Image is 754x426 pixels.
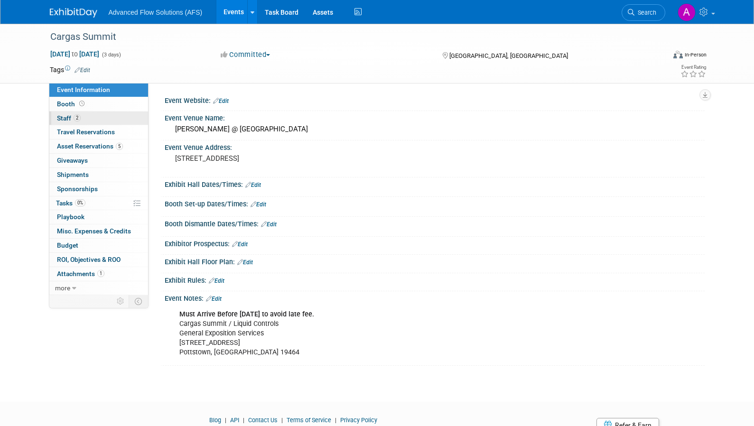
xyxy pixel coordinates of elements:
a: Budget [49,239,148,252]
div: Cargas Summit [47,28,651,46]
a: Tasks0% [49,196,148,210]
span: 0% [75,199,85,206]
td: Personalize Event Tab Strip [112,295,129,307]
a: Privacy Policy [340,417,377,424]
div: Exhibit Rules: [165,273,705,286]
span: Search [634,9,656,16]
span: 5 [116,143,123,150]
button: Committed [217,50,274,60]
div: Event Website: [165,93,705,106]
a: Contact Us [248,417,278,424]
div: [PERSON_NAME] @ [GEOGRAPHIC_DATA] [172,122,698,137]
a: Edit [74,67,90,74]
span: Asset Reservations [57,142,123,150]
span: Playbook [57,213,84,221]
div: Booth Set-up Dates/Times: [165,197,705,209]
a: Event Information [49,83,148,97]
span: Attachments [57,270,104,278]
span: Sponsorships [57,185,98,193]
a: Edit [209,278,224,284]
span: more [55,284,70,292]
div: Cargas Summit / Liquid Controls General Exposition Services [STREET_ADDRESS] Pottstown, [GEOGRAPH... [173,305,600,362]
a: Blog [209,417,221,424]
span: Staff [57,114,81,122]
span: | [333,417,339,424]
a: Sponsorships [49,182,148,196]
span: Advanced Flow Solutions (AFS) [109,9,203,16]
span: 1 [97,270,104,277]
a: Search [622,4,665,21]
a: Terms of Service [287,417,331,424]
b: Must Arrive Before [DATE] to avoid late fee. [179,310,314,318]
a: Shipments [49,168,148,182]
a: Edit [245,182,261,188]
span: [DATE] [DATE] [50,50,100,58]
span: to [70,50,79,58]
span: Giveaways [57,157,88,164]
td: Toggle Event Tabs [129,295,148,307]
a: Giveaways [49,154,148,167]
span: 2 [74,114,81,121]
a: Staff2 [49,111,148,125]
span: (3 days) [101,52,121,58]
div: Event Venue Address: [165,140,705,152]
span: ROI, Objectives & ROO [57,256,121,263]
a: Edit [261,221,277,228]
img: Format-Inperson.png [673,51,683,58]
a: Attachments1 [49,267,148,281]
a: Edit [213,98,229,104]
a: more [49,281,148,295]
a: Edit [232,241,248,248]
span: | [241,417,247,424]
div: Booth Dismantle Dates/Times: [165,217,705,229]
span: Misc. Expenses & Credits [57,227,131,235]
div: Event Notes: [165,291,705,304]
span: Shipments [57,171,89,178]
a: Edit [206,296,222,302]
span: Event Information [57,86,110,93]
a: API [230,417,239,424]
span: [GEOGRAPHIC_DATA], [GEOGRAPHIC_DATA] [449,52,568,59]
a: Edit [237,259,253,266]
span: Travel Reservations [57,128,115,136]
a: Travel Reservations [49,125,148,139]
img: ExhibitDay [50,8,97,18]
div: Event Rating [680,65,706,70]
span: Budget [57,241,78,249]
a: Asset Reservations5 [49,139,148,153]
span: Booth not reserved yet [77,100,86,107]
span: | [279,417,285,424]
div: Exhibit Hall Dates/Times: [165,177,705,190]
div: Exhibit Hall Floor Plan: [165,255,705,267]
div: Event Venue Name: [165,111,705,123]
a: Booth [49,97,148,111]
a: Playbook [49,210,148,224]
div: Exhibitor Prospectus: [165,237,705,249]
pre: [STREET_ADDRESS] [175,154,379,163]
a: Misc. Expenses & Credits [49,224,148,238]
span: Tasks [56,199,85,207]
div: Event Format [609,49,707,64]
span: | [223,417,229,424]
img: Alyson Makin [678,3,696,21]
div: In-Person [684,51,707,58]
td: Tags [50,65,90,74]
a: ROI, Objectives & ROO [49,253,148,267]
a: Edit [251,201,266,208]
span: Booth [57,100,86,108]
